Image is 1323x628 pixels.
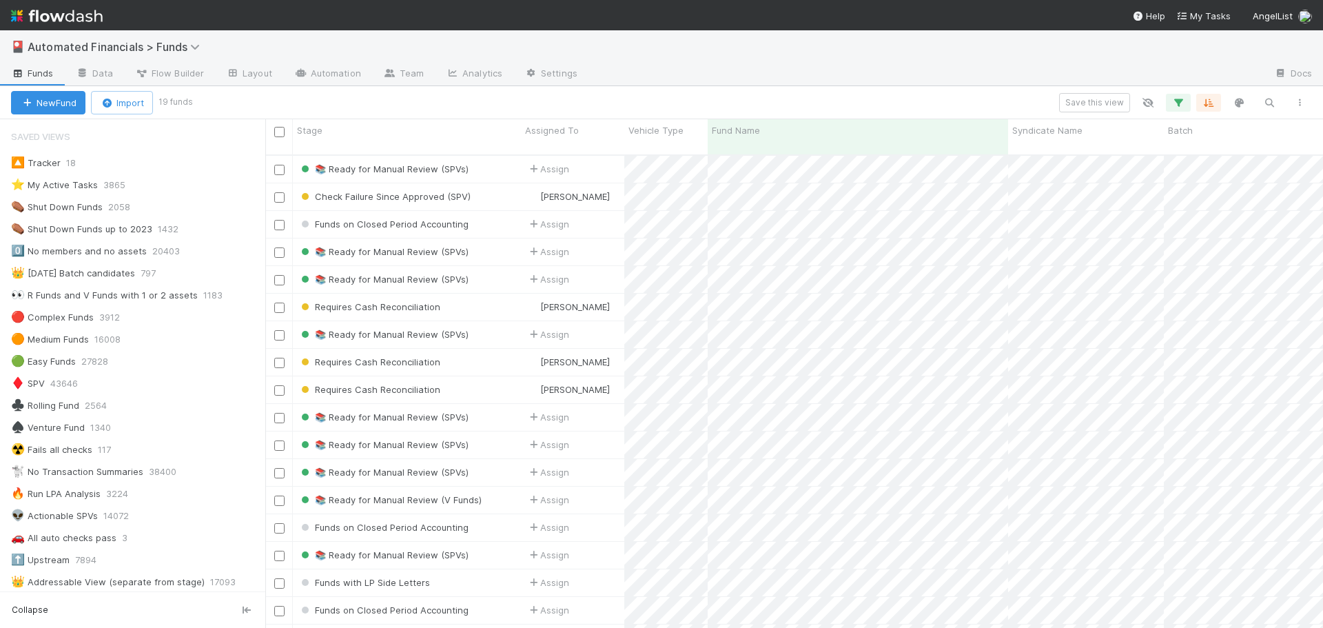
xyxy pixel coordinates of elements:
[274,578,285,589] input: Toggle Row Selected
[526,576,569,589] span: Assign
[1132,9,1165,23] div: Help
[11,465,25,477] span: 🐩
[122,529,141,547] span: 3
[298,219,469,230] span: Funds on Closed Period Accounting
[274,358,285,368] input: Toggle Row Selected
[158,96,193,108] small: 19 funds
[298,162,469,176] div: 📚 Ready for Manual Review (SPVs)
[11,309,94,326] div: Complex Funds
[298,548,469,562] div: 📚 Ready for Manual Review (SPVs)
[526,217,569,231] span: Assign
[274,330,285,341] input: Toggle Row Selected
[11,333,25,345] span: 🟠
[106,485,142,503] span: 3224
[298,577,430,588] span: Funds with LP Side Letters
[526,327,569,341] span: Assign
[65,63,124,85] a: Data
[298,356,440,367] span: Requires Cash Reconciliation
[11,421,25,433] span: ♠️
[526,383,610,396] div: [PERSON_NAME]
[11,529,116,547] div: All auto checks pass
[526,438,569,452] span: Assign
[11,331,89,348] div: Medium Funds
[526,465,569,479] div: Assign
[149,463,190,480] span: 38400
[526,245,569,259] span: Assign
[526,272,569,286] span: Assign
[298,301,440,312] span: Requires Cash Reconciliation
[526,603,569,617] span: Assign
[203,287,236,304] span: 1183
[274,192,285,203] input: Toggle Row Selected
[50,375,92,392] span: 43646
[103,507,143,525] span: 14072
[274,127,285,137] input: Toggle All Rows Selected
[11,375,45,392] div: SPV
[526,548,569,562] span: Assign
[540,356,610,367] span: [PERSON_NAME]
[527,384,538,395] img: avatar_574f8970-b283-40ff-a3d7-26909d9947cc.png
[540,301,610,312] span: [PERSON_NAME]
[11,551,70,569] div: Upstream
[274,165,285,175] input: Toggle Row Selected
[526,162,569,176] span: Assign
[298,603,469,617] div: Funds on Closed Period Accounting
[1298,10,1312,23] img: avatar_574f8970-b283-40ff-a3d7-26909d9947cc.png
[11,509,25,521] span: 👽
[274,523,285,534] input: Toggle Row Selected
[91,91,153,114] button: Import
[298,549,469,560] span: 📚 Ready for Manual Review (SPVs)
[298,190,471,203] div: Check Failure Since Approved (SPV)
[298,384,440,395] span: Requires Cash Reconciliation
[135,66,204,80] span: Flow Builder
[66,154,90,172] span: 18
[283,63,372,85] a: Automation
[11,419,85,436] div: Venture Fund
[11,554,25,565] span: ⬆️
[526,493,569,507] span: Assign
[274,275,285,285] input: Toggle Row Selected
[81,353,122,370] span: 27828
[435,63,513,85] a: Analytics
[540,384,610,395] span: [PERSON_NAME]
[1176,9,1231,23] a: My Tasks
[298,329,469,340] span: 📚 Ready for Manual Review (SPVs)
[11,485,101,503] div: Run LPA Analysis
[298,493,482,507] div: 📚 Ready for Manual Review (V Funds)
[526,520,569,534] div: Assign
[526,300,610,314] div: [PERSON_NAME]
[526,410,569,424] span: Assign
[90,419,125,436] span: 1340
[297,123,322,137] span: Stage
[11,267,25,278] span: 👑
[11,156,25,168] span: 🔼
[274,551,285,561] input: Toggle Row Selected
[298,576,430,589] div: Funds with LP Side Letters
[298,465,469,479] div: 📚 Ready for Manual Review (SPVs)
[274,385,285,396] input: Toggle Row Selected
[12,604,48,616] span: Collapse
[298,410,469,424] div: 📚 Ready for Manual Review (SPVs)
[11,221,152,238] div: Shut Down Funds up to 2023
[94,331,134,348] span: 16008
[11,176,98,194] div: My Active Tasks
[298,327,469,341] div: 📚 Ready for Manual Review (SPVs)
[298,245,469,259] div: 📚 Ready for Manual Review (SPVs)
[141,265,170,282] span: 797
[11,245,25,256] span: 0️⃣
[527,356,538,367] img: avatar_574f8970-b283-40ff-a3d7-26909d9947cc.png
[298,217,469,231] div: Funds on Closed Period Accounting
[298,191,471,202] span: Check Failure Since Approved (SPV)
[274,496,285,506] input: Toggle Row Selected
[298,439,469,450] span: 📚 Ready for Manual Review (SPVs)
[11,123,70,150] span: Saved Views
[1059,93,1130,112] button: Save this view
[298,412,469,423] span: 📚 Ready for Manual Review (SPVs)
[298,438,469,452] div: 📚 Ready for Manual Review (SPVs)
[11,41,25,52] span: 🎴
[1012,123,1083,137] span: Syndicate Name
